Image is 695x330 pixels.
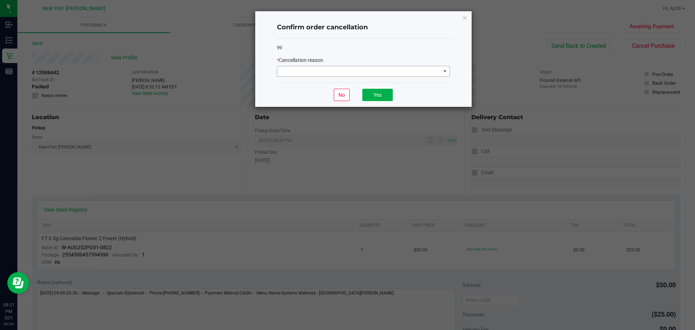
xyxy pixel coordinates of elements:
h4: Confirm order cancellation [277,23,450,32]
button: Yes [362,89,393,101]
span: 99 [277,45,282,50]
iframe: Resource center [7,272,29,294]
button: No [334,89,350,101]
span: Cancellation reason [279,57,323,63]
button: Close [462,13,467,22]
